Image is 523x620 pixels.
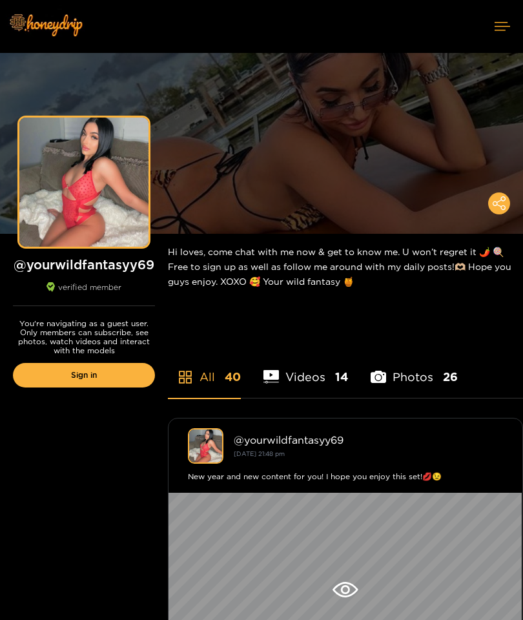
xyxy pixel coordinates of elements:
[13,319,155,355] p: You're navigating as a guest user. Only members can subscribe, see photos, watch videos and inter...
[263,340,348,398] li: Videos
[188,470,503,483] div: New year and new content for you! I hope you enjoy this set!💋😉
[234,434,503,446] div: @ yourwildfantasyy69
[168,234,523,299] div: Hi loves, come chat with me now & get to know me. U won’t regret it 🌶️ 🍭 Free to sign up as well ...
[234,450,285,457] small: [DATE] 21:48 pm
[13,363,155,387] a: Sign in
[443,369,458,385] span: 26
[168,340,241,398] li: All
[178,369,193,385] span: appstore
[188,428,223,464] img: yourwildfantasyy69
[13,282,155,306] div: verified member
[335,369,348,385] span: 14
[371,340,458,398] li: Photos
[225,369,241,385] span: 40
[13,256,155,273] h1: @ yourwildfantasyy69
